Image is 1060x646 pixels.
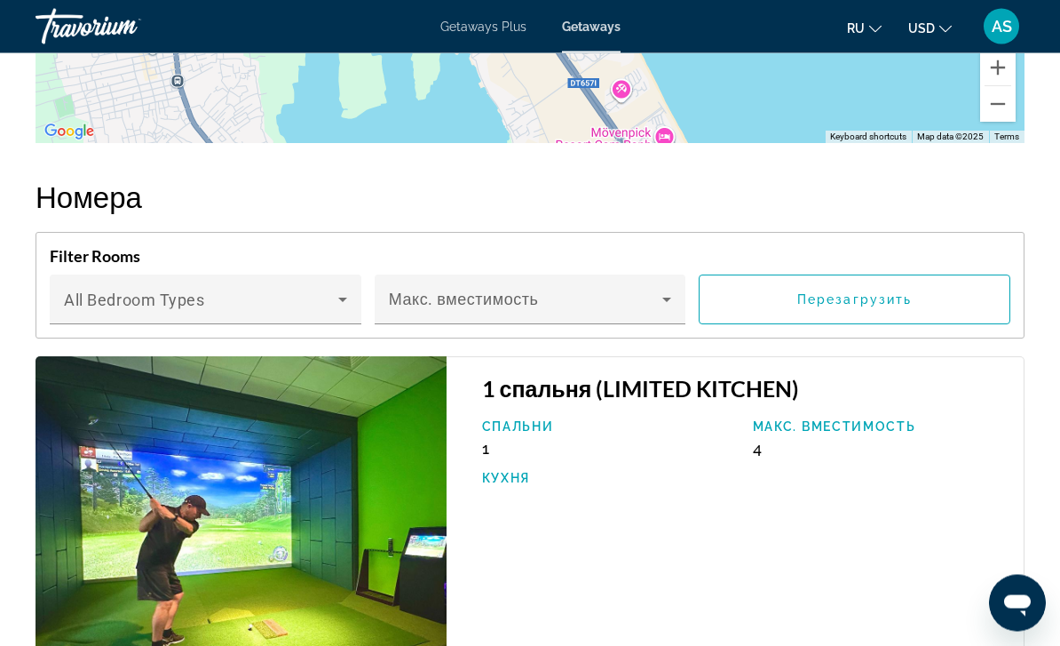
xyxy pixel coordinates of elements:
p: Макс. вместимость [753,420,1006,435]
a: Getaways [562,20,621,34]
span: Макс. вместимость [389,291,539,309]
button: Zoom out [980,87,1016,123]
button: Zoom in [980,51,1016,86]
button: Change language [847,15,882,41]
button: Keyboard shortcuts [830,132,906,144]
h3: 1 спальня (LIMITED KITCHEN) [482,376,1007,403]
button: User Menu [978,8,1024,45]
a: Travorium [36,4,213,50]
span: 1 [482,440,489,459]
a: Open this area in Google Maps (opens a new window) [40,121,99,144]
button: Перезагрузить [699,275,1010,325]
span: USD [908,21,935,36]
span: 4 [753,440,762,459]
p: Спальни [482,420,735,435]
button: Change currency [908,15,952,41]
img: Google [40,121,99,144]
h2: Номера [36,179,1024,215]
span: Перезагрузить [797,293,912,307]
a: Terms (opens in new tab) [994,132,1019,142]
h4: Filter Rooms [50,247,1010,267]
span: Map data ©2025 [917,132,984,142]
a: Getaways Plus [440,20,526,34]
span: All Bedroom Types [64,291,205,310]
iframe: Button to launch messaging window [989,575,1046,632]
span: AS [992,18,1012,36]
span: ru [847,21,865,36]
p: Кухня [482,472,735,486]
